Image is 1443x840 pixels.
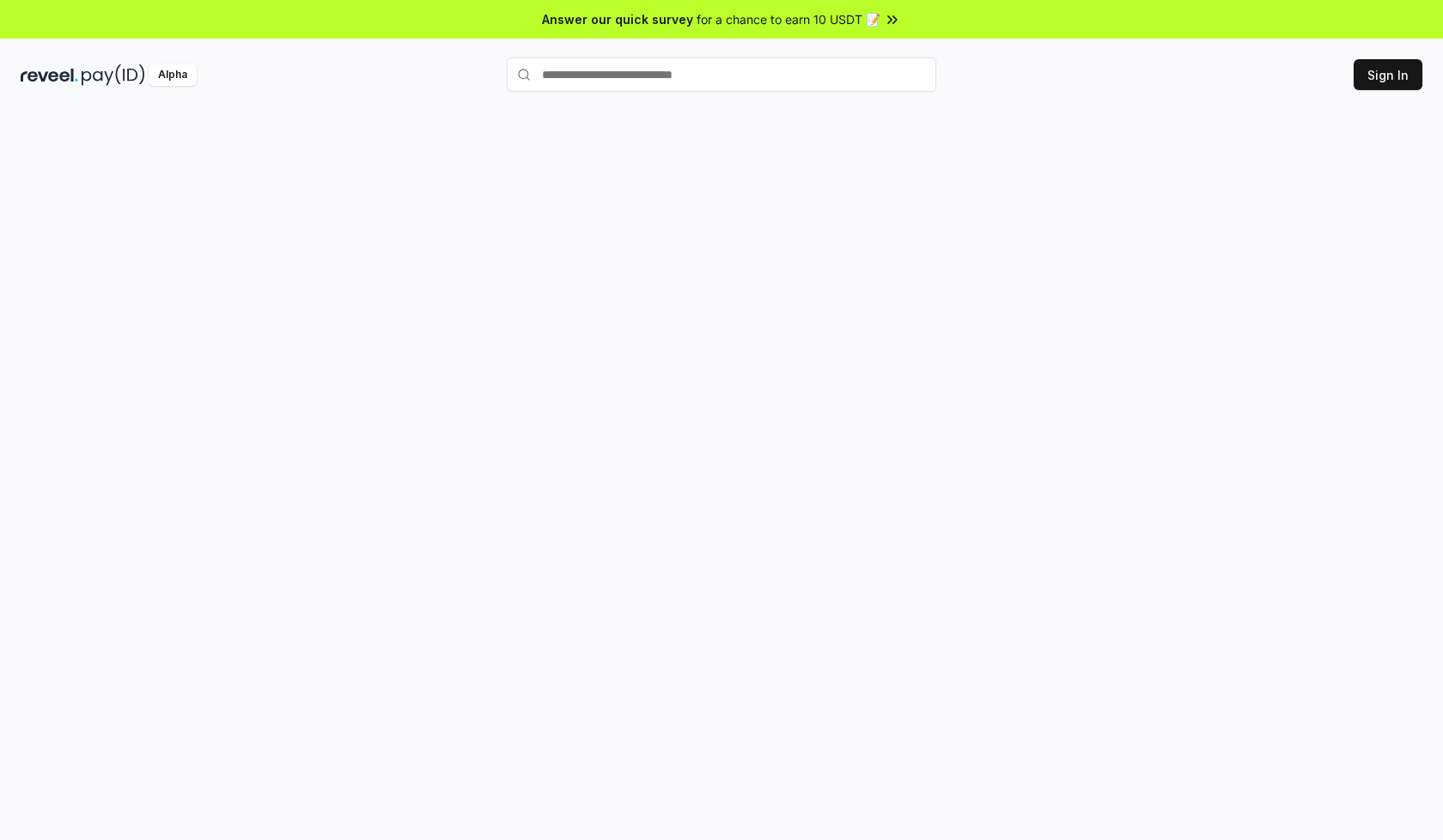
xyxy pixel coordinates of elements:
[697,10,880,28] span: for a chance to earn 10 USDT 📝
[542,10,693,28] span: Answer our quick survey
[21,64,78,86] img: reveel_dark
[1354,59,1422,90] button: Sign In
[149,64,197,86] div: Alpha
[82,64,145,86] img: pay_id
